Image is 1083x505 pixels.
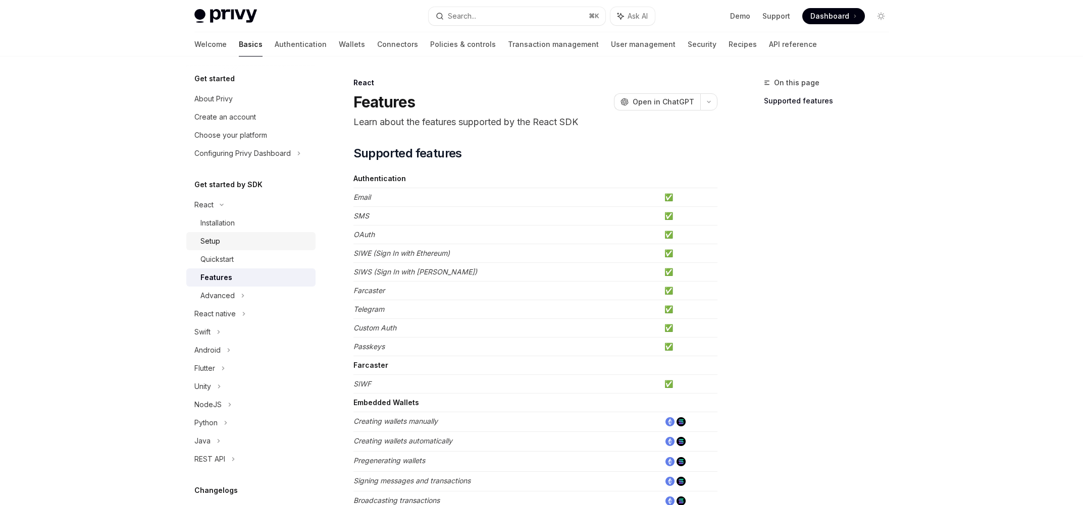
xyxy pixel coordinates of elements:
span: Open in ChatGPT [633,97,694,107]
a: Supported features [764,93,897,109]
td: ✅ [660,300,717,319]
h5: Changelogs [194,484,238,496]
div: Advanced [200,290,235,302]
td: ✅ [660,338,717,356]
em: Creating wallets automatically [353,436,452,445]
a: User management [611,32,676,57]
div: Create an account [194,111,256,123]
td: ✅ [660,282,717,300]
div: NodeJS [194,399,222,411]
a: API reference [769,32,817,57]
img: solana.png [677,417,686,426]
em: OAuth [353,230,375,239]
div: Swift [194,326,211,338]
div: Configuring Privy Dashboard [194,147,291,159]
div: Choose your platform [194,129,267,141]
em: Email [353,193,371,201]
div: Android [194,344,221,356]
div: React [194,199,214,211]
td: ✅ [660,263,717,282]
em: Farcaster [353,286,385,295]
td: ✅ [660,226,717,244]
em: Pregenerating wallets [353,456,425,465]
em: Custom Auth [353,323,396,332]
div: Setup [200,235,220,247]
td: ✅ [660,188,717,207]
em: SMS [353,211,369,220]
h5: Get started by SDK [194,179,263,191]
span: On this page [774,77,819,89]
a: Demo [730,11,750,21]
span: ⌘ K [589,12,599,20]
td: ✅ [660,207,717,226]
strong: Farcaster [353,361,388,369]
em: SIWS (Sign In with [PERSON_NAME]) [353,267,477,276]
a: Quickstart [186,250,316,268]
button: Search...⌘K [429,7,605,25]
img: solana.png [677,477,686,486]
strong: Embedded Wallets [353,398,419,407]
em: Passkeys [353,342,385,351]
td: ✅ [660,319,717,338]
td: ✅ [660,244,717,263]
button: Open in ChatGPT [614,93,700,110]
div: Unity [194,380,211,392]
h1: Features [353,93,416,111]
a: About Privy [186,90,316,108]
a: Authentication [275,32,327,57]
em: Creating wallets manually [353,417,438,425]
a: Installation [186,214,316,232]
span: Ask AI [628,11,648,21]
img: solana.png [677,457,686,466]
a: Setup [186,232,316,250]
p: Learn about the features supported by the React SDK [353,115,717,129]
a: Create an account [186,108,316,126]
img: light logo [194,9,257,23]
div: Installation [200,217,235,229]
a: Connectors [377,32,418,57]
a: Transaction management [508,32,599,57]
a: Features [186,268,316,287]
div: React [353,78,717,88]
a: Dashboard [802,8,865,24]
em: Signing messages and transactions [353,476,471,485]
div: About Privy [194,93,233,105]
div: Features [200,271,232,284]
button: Ask AI [610,7,655,25]
img: ethereum.png [665,457,675,466]
a: Security [688,32,716,57]
span: Supported features [353,145,462,161]
a: Wallets [339,32,365,57]
em: SIWE (Sign In with Ethereum) [353,249,450,257]
button: Toggle dark mode [873,8,889,24]
td: ✅ [660,375,717,394]
a: Choose your platform [186,126,316,144]
div: React native [194,308,236,320]
a: Policies & controls [430,32,496,57]
h5: Get started [194,73,235,85]
a: Recipes [729,32,757,57]
em: SIWF [353,379,371,388]
img: ethereum.png [665,477,675,486]
div: Java [194,435,211,447]
a: Basics [239,32,263,57]
div: Python [194,417,218,429]
a: Support [762,11,790,21]
strong: Authentication [353,174,406,183]
a: Welcome [194,32,227,57]
img: ethereum.png [665,417,675,426]
span: Dashboard [810,11,849,21]
div: Flutter [194,362,215,374]
div: Quickstart [200,253,234,265]
img: ethereum.png [665,437,675,446]
em: Broadcasting transactions [353,496,440,504]
em: Telegram [353,305,384,313]
img: solana.png [677,437,686,446]
div: Search... [448,10,476,22]
div: REST API [194,453,225,465]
